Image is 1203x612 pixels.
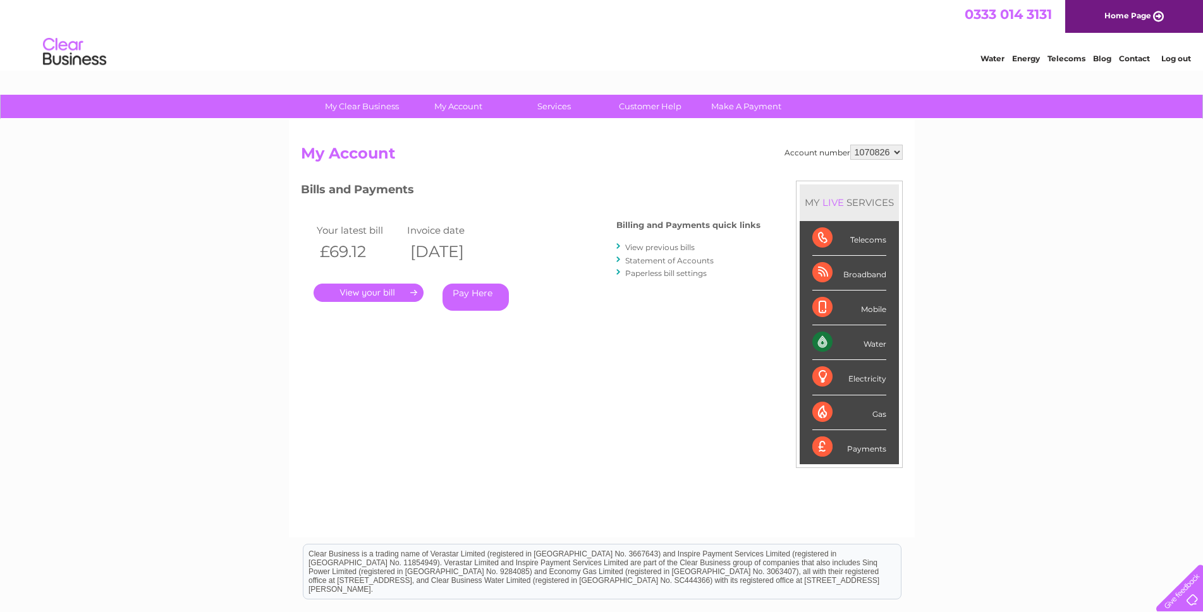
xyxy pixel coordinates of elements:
[314,222,405,239] td: Your latest bill
[404,239,495,265] th: [DATE]
[812,221,886,256] div: Telecoms
[310,95,414,118] a: My Clear Business
[598,95,702,118] a: Customer Help
[812,430,886,464] div: Payments
[1119,54,1150,63] a: Contact
[625,256,714,265] a: Statement of Accounts
[1012,54,1040,63] a: Energy
[404,222,495,239] td: Invoice date
[1161,54,1191,63] a: Log out
[694,95,798,118] a: Make A Payment
[800,184,899,220] div: MY SERVICES
[502,95,606,118] a: Services
[785,145,903,160] div: Account number
[812,360,886,395] div: Electricity
[303,7,901,61] div: Clear Business is a trading name of Verastar Limited (registered in [GEOGRAPHIC_DATA] No. 3667643...
[812,395,886,430] div: Gas
[1093,54,1111,63] a: Blog
[812,256,886,291] div: Broadband
[314,284,424,302] a: .
[443,284,509,311] a: Pay Here
[42,33,107,71] img: logo.png
[406,95,510,118] a: My Account
[965,6,1052,22] a: 0333 014 3131
[314,239,405,265] th: £69.12
[820,196,846,208] div: LIVE
[301,145,903,169] h2: My Account
[1047,54,1085,63] a: Telecoms
[812,291,886,325] div: Mobile
[616,220,760,230] h4: Billing and Payments quick links
[980,54,1005,63] a: Water
[301,181,760,203] h3: Bills and Payments
[625,243,695,252] a: View previous bills
[812,325,886,360] div: Water
[625,268,707,278] a: Paperless bill settings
